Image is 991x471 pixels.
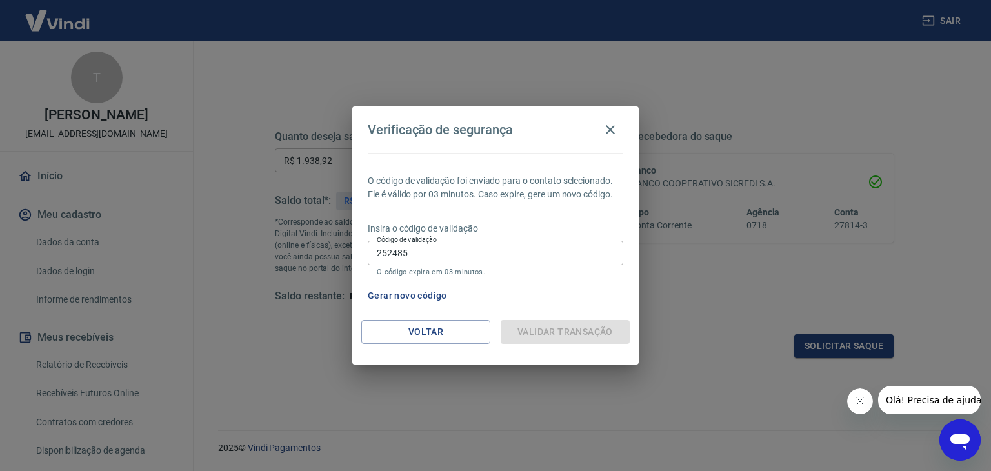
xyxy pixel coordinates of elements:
[377,268,614,276] p: O código expira em 03 minutos.
[878,386,981,414] iframe: Mensagem da empresa
[368,174,623,201] p: O código de validação foi enviado para o contato selecionado. Ele é válido por 03 minutos. Caso e...
[368,122,513,137] h4: Verificação de segurança
[847,388,873,414] iframe: Fechar mensagem
[939,419,981,461] iframe: Botão para abrir a janela de mensagens
[363,284,452,308] button: Gerar novo código
[368,222,623,235] p: Insira o código de validação
[8,9,108,19] span: Olá! Precisa de ajuda?
[361,320,490,344] button: Voltar
[377,235,437,245] label: Código de validação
